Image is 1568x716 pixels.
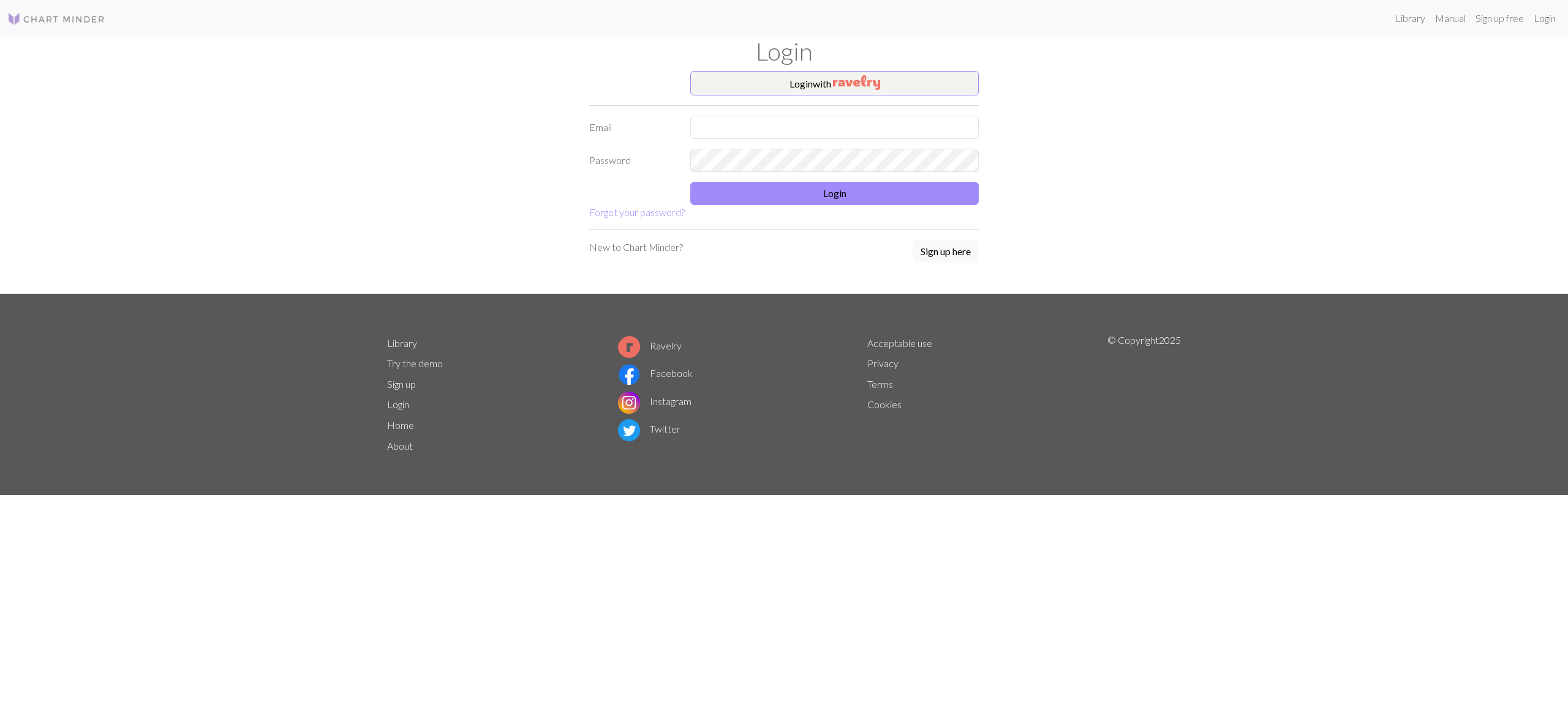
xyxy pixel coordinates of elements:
a: Sign up free [1471,6,1529,31]
a: Ravelry [618,340,682,351]
h1: Login [380,37,1188,66]
a: Login [1529,6,1561,31]
a: Privacy [867,357,899,369]
img: Logo [7,12,105,26]
a: Acceptable use [867,337,932,349]
a: Twitter [618,423,680,434]
button: Loginwith [690,71,979,95]
a: Sign up here [913,240,979,264]
a: Manual [1430,6,1471,31]
a: Cookies [867,398,902,410]
button: Login [690,182,979,205]
p: New to Chart Minder? [589,240,683,255]
a: About [387,440,413,452]
a: Home [387,419,414,431]
a: Library [1390,6,1430,31]
a: Instagram [618,395,692,407]
label: Email [582,116,683,139]
img: Ravelry [833,75,880,90]
a: Library [387,337,417,349]
a: Login [387,398,409,410]
img: Ravelry logo [618,336,640,358]
img: Twitter logo [618,419,640,441]
a: Facebook [618,367,693,379]
a: Sign up [387,378,416,390]
img: Facebook logo [618,364,640,386]
a: Terms [867,378,893,390]
a: Forgot your password? [589,206,685,218]
img: Instagram logo [618,392,640,414]
p: © Copyright 2025 [1107,333,1181,457]
label: Password [582,149,683,172]
a: Try the demo [387,357,443,369]
button: Sign up here [913,240,979,263]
